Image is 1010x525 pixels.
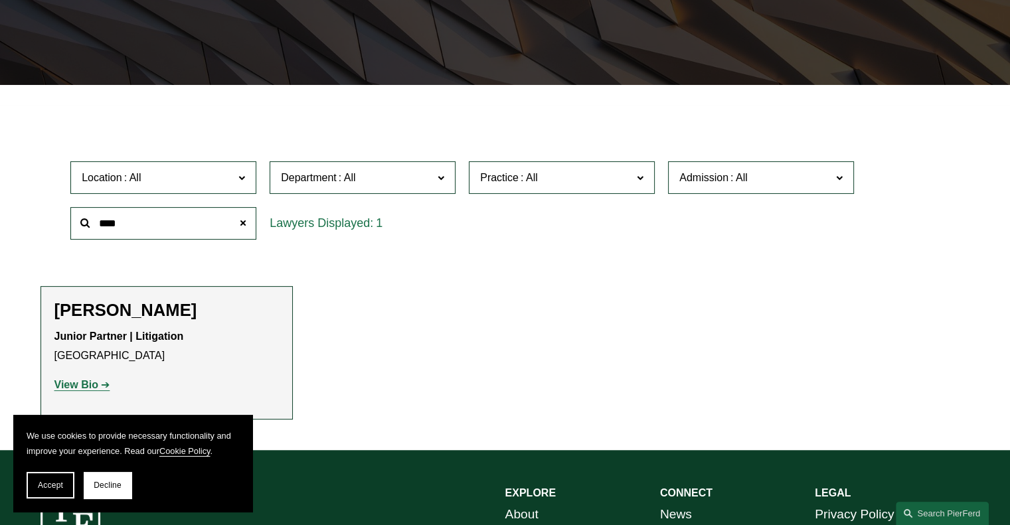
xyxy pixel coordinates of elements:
p: [GEOGRAPHIC_DATA] [54,327,279,366]
strong: Junior Partner | Litigation [54,331,184,342]
a: Cookie Policy [159,446,210,456]
button: Decline [84,472,131,498]
a: Search this site [896,502,989,525]
button: Accept [27,472,74,498]
h2: [PERSON_NAME] [54,300,279,321]
span: Department [281,172,337,183]
strong: CONNECT [660,487,713,498]
span: Accept [38,481,63,490]
section: Cookie banner [13,415,252,512]
strong: EXPLORE [505,487,556,498]
strong: View Bio [54,379,98,390]
span: 1 [376,216,382,230]
span: Admission [679,172,728,183]
a: View Bio [54,379,110,390]
span: Location [82,172,122,183]
p: We use cookies to provide necessary functionality and improve your experience. Read our . [27,428,239,459]
strong: LEGAL [815,487,851,498]
span: Decline [94,481,122,490]
span: Practice [480,172,519,183]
